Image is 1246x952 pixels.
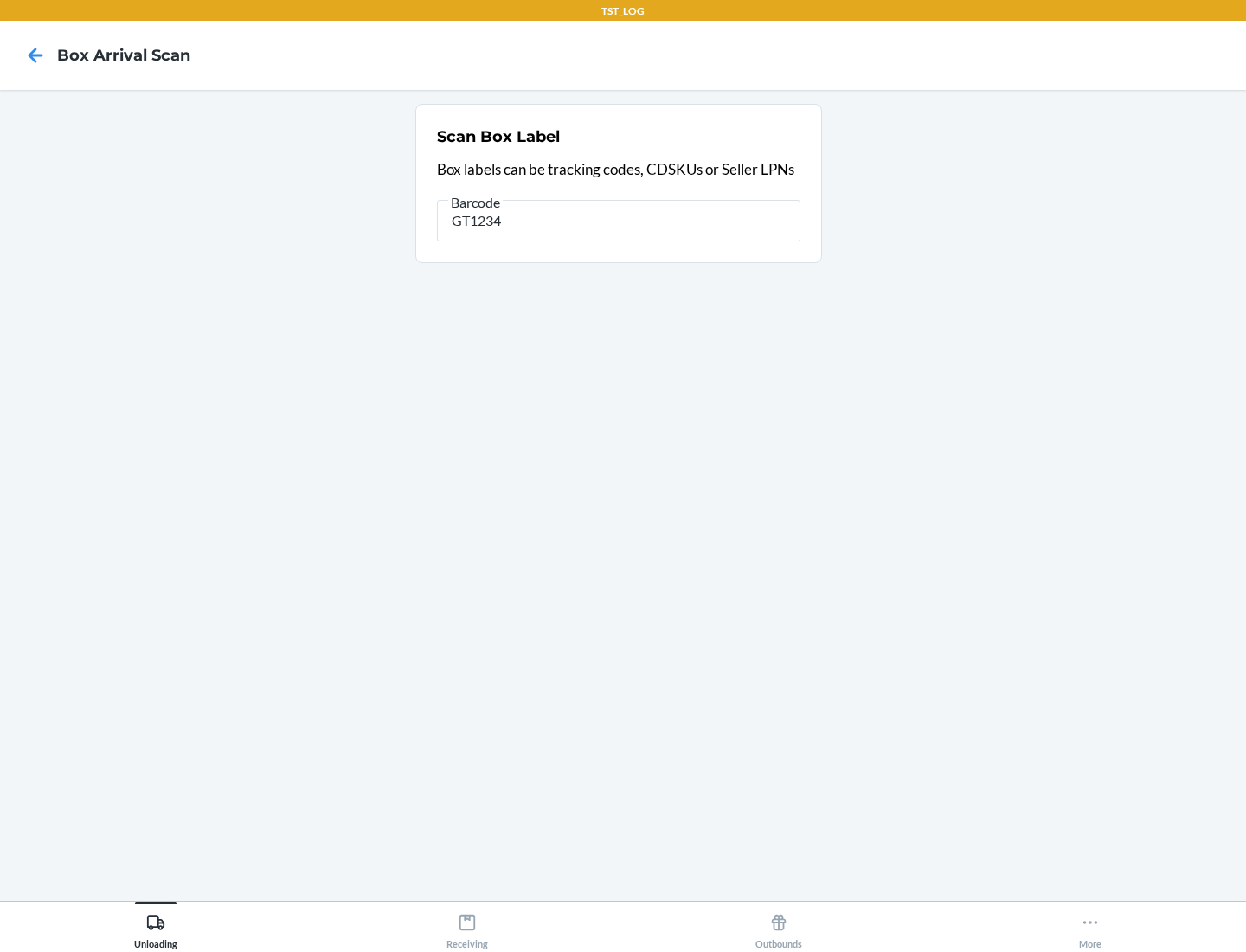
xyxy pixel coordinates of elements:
[446,906,488,949] div: Receiving
[934,902,1246,949] button: More
[437,125,560,148] h2: Scan Box Label
[57,44,190,67] h4: Box Arrival Scan
[1079,906,1101,949] div: More
[448,194,503,211] span: Barcode
[437,200,800,241] input: Barcode
[623,902,934,949] button: Outbounds
[601,3,645,19] p: TST_LOG
[311,902,623,949] button: Receiving
[437,158,800,181] p: Box labels can be tracking codes, CDSKUs or Seller LPNs
[755,906,802,949] div: Outbounds
[134,906,177,949] div: Unloading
